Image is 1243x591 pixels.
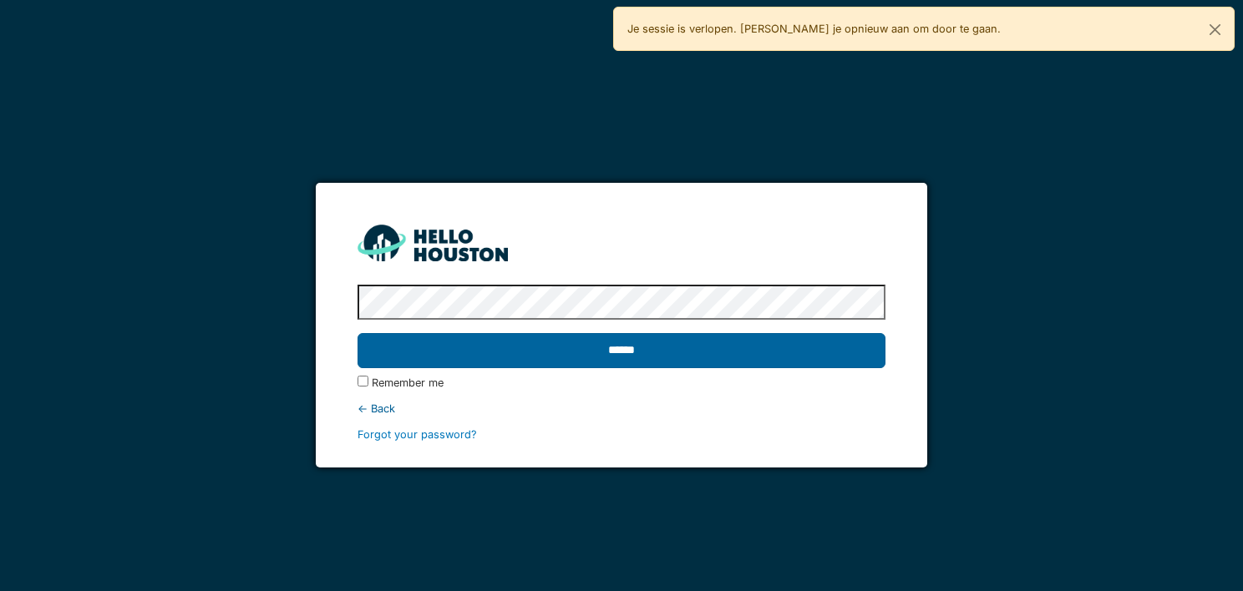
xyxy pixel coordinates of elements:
[358,428,477,441] a: Forgot your password?
[358,401,885,417] div: ← Back
[613,7,1235,51] div: Je sessie is verlopen. [PERSON_NAME] je opnieuw aan om door te gaan.
[358,225,508,260] img: HH_line-BYnF2_Hg.png
[1196,8,1234,52] button: Close
[372,375,444,391] label: Remember me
